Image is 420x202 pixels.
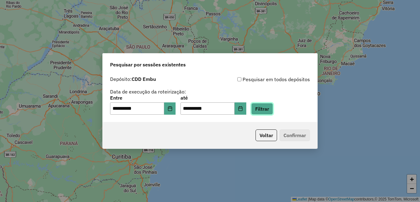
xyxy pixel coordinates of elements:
button: Voltar [256,129,277,141]
label: Depósito: [110,75,156,83]
label: Entre [110,94,176,101]
label: até [180,94,246,101]
strong: CDD Embu [132,76,156,82]
div: Pesquisar em todos depósitos [210,76,310,83]
label: Data de execução da roteirização: [110,88,186,95]
button: Choose Date [235,102,246,115]
button: Choose Date [164,102,176,115]
span: Pesquisar por sessões existentes [110,61,186,68]
button: Filtrar [251,103,273,115]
